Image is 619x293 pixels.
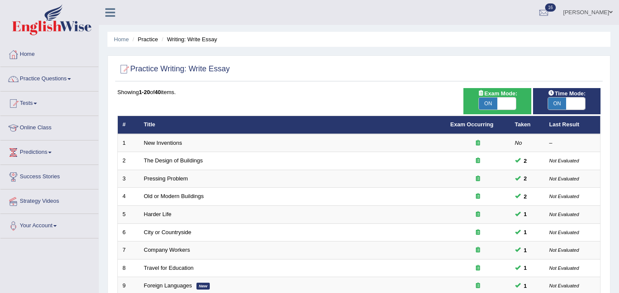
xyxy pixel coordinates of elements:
[549,139,596,147] div: –
[549,176,579,181] small: Not Evaluated
[548,98,567,110] span: ON
[0,214,98,235] a: Your Account
[450,282,506,290] div: Exam occurring question
[515,140,522,146] em: No
[118,241,139,259] td: 7
[474,89,521,98] span: Exam Mode:
[549,158,579,163] small: Not Evaluated
[450,229,506,237] div: Exam occurring question
[155,89,161,95] b: 40
[144,282,192,289] a: Foreign Languages
[450,175,506,183] div: Exam occurring question
[450,192,506,201] div: Exam occurring question
[118,206,139,224] td: 5
[549,247,579,253] small: Not Evaluated
[0,189,98,211] a: Strategy Videos
[0,67,98,89] a: Practice Questions
[117,63,230,76] h2: Practice Writing: Write Essay
[521,192,530,201] span: You can still take this question
[130,35,158,43] li: Practice
[463,88,531,114] div: Show exams occurring in exams
[114,36,129,43] a: Home
[144,247,190,253] a: Company Workers
[144,175,188,182] a: Pressing Problem
[549,212,579,217] small: Not Evaluated
[549,283,579,288] small: Not Evaluated
[118,116,139,134] th: #
[510,116,545,134] th: Taken
[144,140,182,146] a: New Inventions
[139,89,150,95] b: 1-20
[159,35,217,43] li: Writing: Write Essay
[118,152,139,170] td: 2
[450,157,506,165] div: Exam occurring question
[521,174,530,183] span: You can still take this question
[521,156,530,165] span: You can still take this question
[450,121,493,128] a: Exam Occurring
[118,170,139,188] td: 3
[117,88,601,96] div: Showing of items.
[521,246,530,255] span: You can still take this question
[118,223,139,241] td: 6
[139,116,446,134] th: Title
[521,281,530,290] span: You can still take this question
[118,134,139,152] td: 1
[545,116,601,134] th: Last Result
[144,193,204,199] a: Old or Modern Buildings
[196,283,210,290] em: New
[144,265,194,271] a: Travel for Education
[549,194,579,199] small: Not Evaluated
[0,165,98,186] a: Success Stories
[521,210,530,219] span: You can still take this question
[0,116,98,137] a: Online Class
[450,264,506,272] div: Exam occurring question
[0,92,98,113] a: Tests
[0,140,98,162] a: Predictions
[144,211,172,217] a: Harder Life
[144,157,203,164] a: The Design of Buildings
[549,266,579,271] small: Not Evaluated
[521,228,530,237] span: You can still take this question
[450,246,506,254] div: Exam occurring question
[521,263,530,272] span: You can still take this question
[479,98,497,110] span: ON
[544,89,589,98] span: Time Mode:
[118,259,139,277] td: 8
[450,211,506,219] div: Exam occurring question
[118,188,139,206] td: 4
[144,229,192,235] a: City or Countryside
[545,3,556,12] span: 16
[450,139,506,147] div: Exam occurring question
[549,230,579,235] small: Not Evaluated
[0,43,98,64] a: Home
